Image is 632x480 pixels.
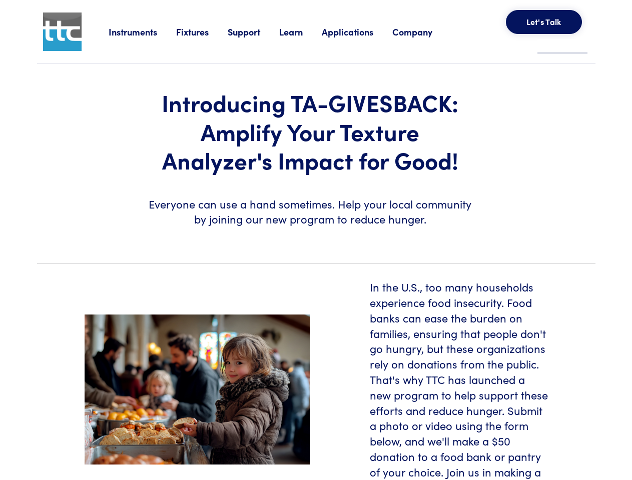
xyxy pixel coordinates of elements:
[279,25,322,38] a: Learn
[109,25,176,38] a: Instruments
[146,196,474,227] h6: Everyone can use a hand sometimes. Help your local community by joining our new program to reduce...
[176,25,228,38] a: Fixtures
[392,25,451,38] a: Company
[506,10,582,34] button: Let's Talk
[43,12,82,51] img: ttc_logo_1x1_v1.0.png
[85,314,310,465] img: food-pantry-header.jpeg
[146,88,474,174] h1: Introducing TA-GIVESBACK: Amplify Your Texture Analyzer's Impact for Good!
[228,25,279,38] a: Support
[322,25,392,38] a: Applications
